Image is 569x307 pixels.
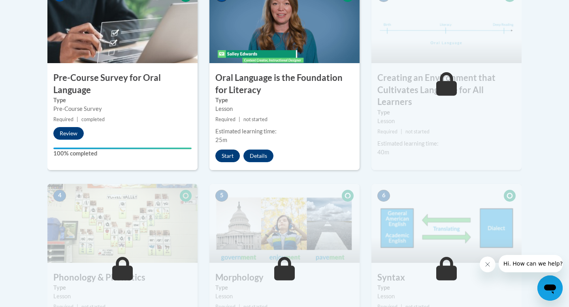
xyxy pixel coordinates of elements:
[371,271,522,284] h3: Syntax
[215,283,354,292] label: Type
[215,190,228,202] span: 5
[53,116,73,122] span: Required
[53,148,192,149] div: Your progress
[215,127,354,136] div: Estimated learning time:
[405,129,430,135] span: not started
[371,184,522,263] img: Course Image
[480,256,496,272] iframe: Close message
[53,190,66,202] span: 4
[401,129,402,135] span: |
[499,255,563,272] iframe: Message from company
[377,292,516,301] div: Lesson
[215,96,354,105] label: Type
[53,96,192,105] label: Type
[243,116,268,122] span: not started
[239,116,240,122] span: |
[209,271,360,284] h3: Morphology
[377,139,516,148] div: Estimated learning time:
[77,116,78,122] span: |
[53,292,192,301] div: Lesson
[215,105,354,113] div: Lesson
[53,127,84,140] button: Review
[47,271,198,284] h3: Phonology & Phonetics
[53,283,192,292] label: Type
[47,184,198,263] img: Course Image
[47,72,198,96] h3: Pre-Course Survey for Oral Language
[215,137,227,143] span: 25m
[215,150,240,162] button: Start
[53,149,192,158] label: 100% completed
[215,116,236,122] span: Required
[537,275,563,301] iframe: Button to launch messaging window
[377,283,516,292] label: Type
[209,184,360,263] img: Course Image
[209,72,360,96] h3: Oral Language is the Foundation for Literacy
[215,292,354,301] div: Lesson
[377,149,389,155] span: 40m
[377,190,390,202] span: 6
[377,117,516,125] div: Lesson
[81,116,105,122] span: completed
[243,150,273,162] button: Details
[371,72,522,108] h3: Creating an Environment that Cultivates Language for All Learners
[377,129,398,135] span: Required
[53,105,192,113] div: Pre-Course Survey
[377,108,516,117] label: Type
